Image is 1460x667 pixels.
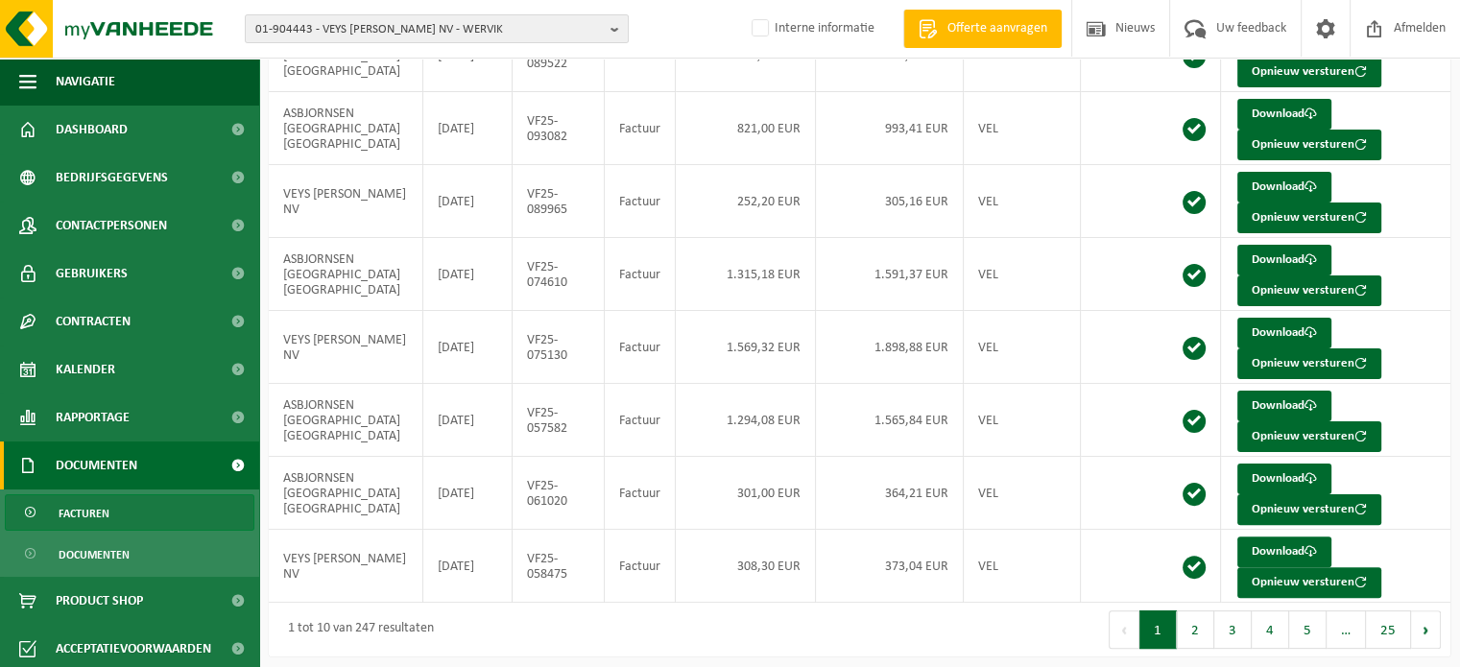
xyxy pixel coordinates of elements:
td: Factuur [605,311,676,384]
span: Gebruikers [56,250,128,298]
td: VF25-058475 [513,530,605,603]
button: Opnieuw versturen [1237,57,1381,87]
td: [DATE] [423,530,513,603]
a: Facturen [5,494,254,531]
td: VF25-074610 [513,238,605,311]
span: Product Shop [56,577,143,625]
a: Download [1237,172,1331,202]
td: 1.294,08 EUR [676,384,816,457]
td: ASBJORNSEN [GEOGRAPHIC_DATA] [GEOGRAPHIC_DATA] [269,384,423,457]
td: VEL [964,384,1081,457]
a: Documenten [5,536,254,572]
button: Previous [1109,610,1139,649]
td: 1.591,37 EUR [816,238,964,311]
td: 821,00 EUR [676,92,816,165]
td: 1.898,88 EUR [816,311,964,384]
td: 993,41 EUR [816,92,964,165]
td: 373,04 EUR [816,530,964,603]
div: 1 tot 10 van 247 resultaten [278,612,434,647]
span: Facturen [59,495,109,532]
button: Opnieuw versturen [1237,494,1381,525]
button: 2 [1177,610,1214,649]
span: Kalender [56,345,115,393]
td: [DATE] [423,311,513,384]
span: … [1327,610,1366,649]
td: ASBJORNSEN [GEOGRAPHIC_DATA] [GEOGRAPHIC_DATA] [269,457,423,530]
button: Opnieuw versturen [1237,202,1381,233]
a: Download [1237,536,1331,567]
button: Opnieuw versturen [1237,130,1381,160]
button: Opnieuw versturen [1237,567,1381,598]
td: 1.569,32 EUR [676,311,816,384]
label: Interne informatie [748,14,874,43]
td: [DATE] [423,384,513,457]
td: VEL [964,530,1081,603]
td: ASBJORNSEN [GEOGRAPHIC_DATA] [GEOGRAPHIC_DATA] [269,92,423,165]
span: Navigatie [56,58,115,106]
td: VF25-075130 [513,311,605,384]
button: Next [1411,610,1441,649]
td: Factuur [605,165,676,238]
button: 3 [1214,610,1252,649]
a: Download [1237,318,1331,348]
button: 5 [1289,610,1327,649]
td: VEYS [PERSON_NAME] NV [269,165,423,238]
span: Dashboard [56,106,128,154]
button: 1 [1139,610,1177,649]
td: VEYS [PERSON_NAME] NV [269,311,423,384]
a: Download [1237,99,1331,130]
td: VEL [964,165,1081,238]
span: Documenten [56,441,137,489]
a: Download [1237,391,1331,421]
td: Factuur [605,457,676,530]
span: Documenten [59,536,130,573]
span: Rapportage [56,393,130,441]
span: Contactpersonen [56,202,167,250]
td: 1.315,18 EUR [676,238,816,311]
a: Download [1237,464,1331,494]
td: [DATE] [423,92,513,165]
button: 4 [1252,610,1289,649]
td: 364,21 EUR [816,457,964,530]
td: VF25-061020 [513,457,605,530]
td: [DATE] [423,238,513,311]
span: Offerte aanvragen [943,19,1052,38]
td: 308,30 EUR [676,530,816,603]
span: Contracten [56,298,131,345]
a: Offerte aanvragen [903,10,1062,48]
td: VEL [964,311,1081,384]
button: Opnieuw versturen [1237,421,1381,452]
button: Opnieuw versturen [1237,275,1381,306]
td: 1.565,84 EUR [816,384,964,457]
td: Factuur [605,92,676,165]
td: Factuur [605,530,676,603]
td: VEL [964,457,1081,530]
a: Download [1237,245,1331,275]
td: Factuur [605,238,676,311]
td: VF25-089965 [513,165,605,238]
td: Factuur [605,384,676,457]
td: [DATE] [423,165,513,238]
button: 01-904443 - VEYS [PERSON_NAME] NV - WERVIK [245,14,629,43]
td: ASBJORNSEN [GEOGRAPHIC_DATA] [GEOGRAPHIC_DATA] [269,238,423,311]
td: 305,16 EUR [816,165,964,238]
td: 301,00 EUR [676,457,816,530]
span: Bedrijfsgegevens [56,154,168,202]
span: 01-904443 - VEYS [PERSON_NAME] NV - WERVIK [255,15,603,44]
td: [DATE] [423,457,513,530]
button: 25 [1366,610,1411,649]
td: VEYS [PERSON_NAME] NV [269,530,423,603]
td: VEL [964,92,1081,165]
td: VF25-093082 [513,92,605,165]
button: Opnieuw versturen [1237,348,1381,379]
td: VEL [964,238,1081,311]
td: VF25-057582 [513,384,605,457]
td: 252,20 EUR [676,165,816,238]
